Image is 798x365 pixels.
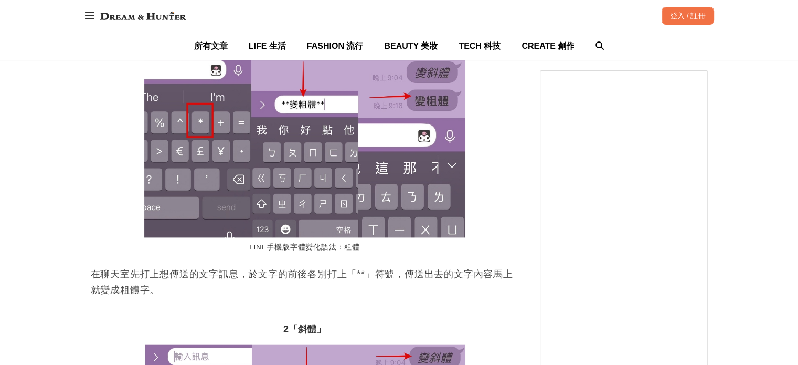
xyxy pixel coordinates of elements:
[249,41,286,50] span: LIFE 生活
[307,32,364,60] a: FASHION 流行
[384,41,438,50] span: BEAUTY 美妝
[459,41,501,50] span: TECH 科技
[459,32,501,60] a: TECH 科技
[194,32,228,60] a: 所有文章
[95,6,191,25] img: Dream & Hunter
[144,237,465,258] figcaption: LINE手機版字體變化語法：粗體
[522,32,574,60] a: CREATE 創作
[194,41,228,50] span: 所有文章
[283,324,326,335] strong: 2「斜體」
[249,32,286,60] a: LIFE 生活
[307,41,364,50] span: FASHION 流行
[384,32,438,60] a: BEAUTY 美妝
[522,41,574,50] span: CREATE 創作
[662,7,714,25] div: 登入 / 註冊
[91,266,519,298] p: 在聊天室先打上想傳送的文字訊息，於文字的前後各別打上「**」符號，傳送出去的文字內容馬上就變成粗體字。
[144,57,465,237] img: LINE手機版新功能！字體變紅色、斜體、加粗超實用，怎麼做實際教學示範給你看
